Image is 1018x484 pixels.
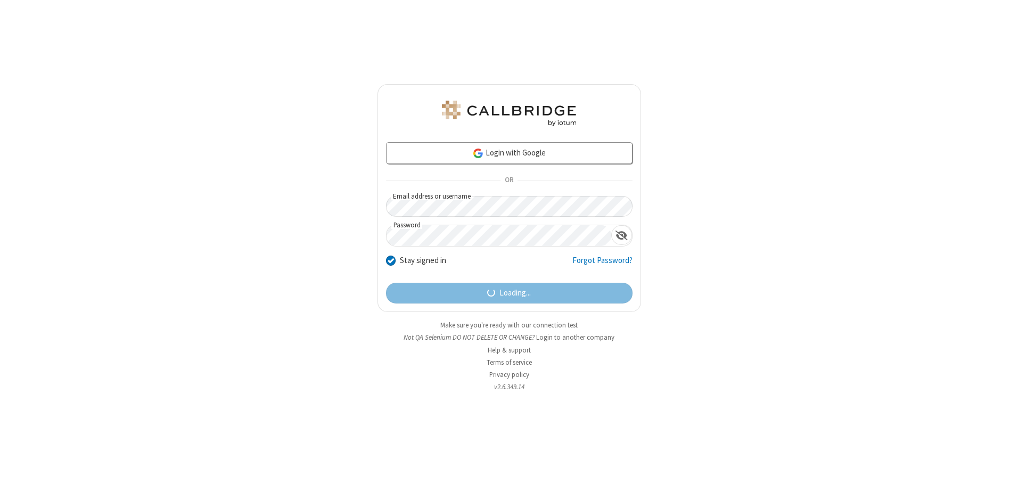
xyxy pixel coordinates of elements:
label: Stay signed in [400,255,446,267]
img: google-icon.png [472,147,484,159]
a: Help & support [488,346,531,355]
span: Loading... [499,287,531,299]
input: Password [387,225,611,246]
img: QA Selenium DO NOT DELETE OR CHANGE [440,101,578,126]
input: Email address or username [386,196,633,217]
button: Loading... [386,283,633,304]
div: Show password [611,225,632,245]
a: Login with Google [386,142,633,163]
li: Not QA Selenium DO NOT DELETE OR CHANGE? [377,332,641,342]
a: Forgot Password? [572,255,633,275]
a: Make sure you're ready with our connection test [440,321,578,330]
a: Terms of service [487,358,532,367]
span: OR [500,173,518,187]
button: Login to another company [536,332,614,342]
a: Privacy policy [489,370,529,379]
li: v2.6.349.14 [377,382,641,392]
